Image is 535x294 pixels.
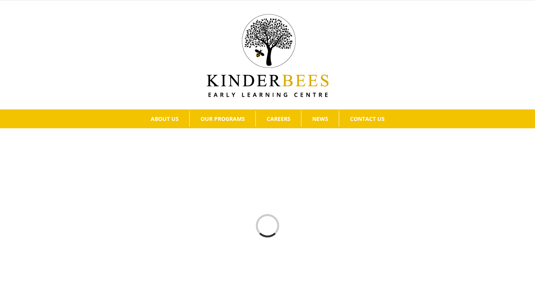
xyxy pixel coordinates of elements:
[339,111,395,127] a: CONTACT US
[256,111,301,127] a: CAREERS
[151,116,179,122] span: ABOUT US
[190,111,255,127] a: OUR PROGRAMS
[140,111,189,127] a: ABOUT US
[350,116,385,122] span: CONTACT US
[267,116,290,122] span: CAREERS
[201,116,245,122] span: OUR PROGRAMS
[256,214,279,237] div: Loading...
[301,111,339,127] a: NEWS
[12,110,523,128] nav: Main Menu
[312,116,328,122] span: NEWS
[207,14,329,97] img: Kinder Bees Logo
